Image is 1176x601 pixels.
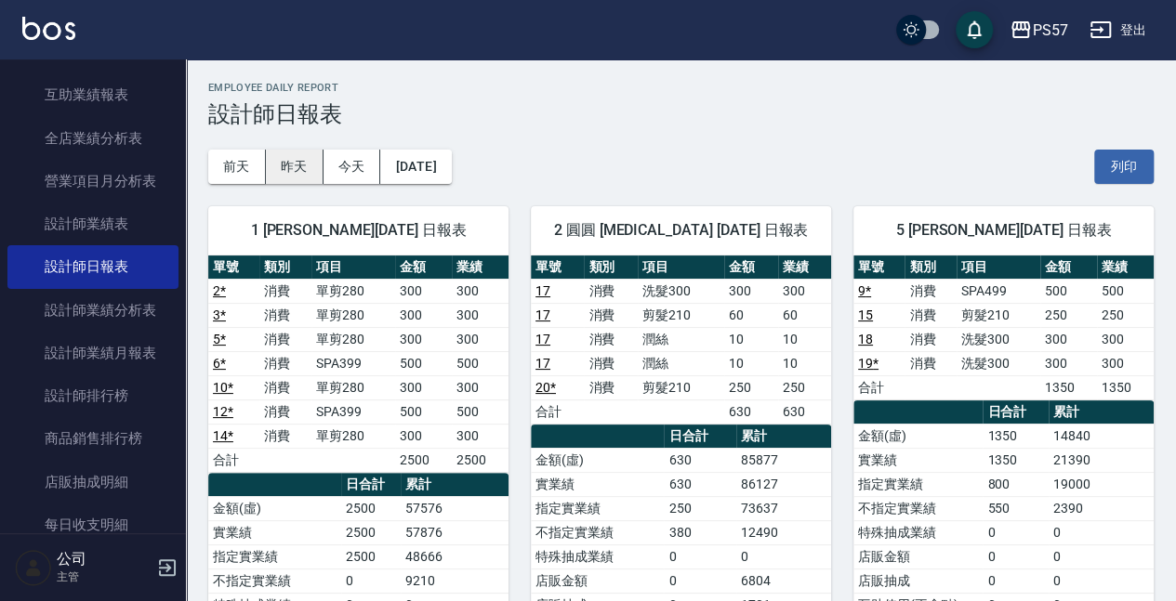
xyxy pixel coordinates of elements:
td: 14840 [1049,424,1154,448]
td: 0 [983,568,1049,593]
a: 店販抽成明細 [7,461,178,503]
th: 業績 [452,255,509,280]
td: 消費 [259,327,311,351]
td: 57576 [401,496,509,520]
td: 380 [664,520,736,544]
td: 指定實業績 [208,544,341,568]
td: 300 [395,303,452,327]
td: 剪髮210 [638,303,724,327]
th: 項目 [957,255,1040,280]
a: 18 [858,332,873,346]
td: 特殊抽成業績 [853,520,983,544]
td: 洗髮300 [638,279,724,303]
td: 300 [778,279,831,303]
th: 單號 [531,255,584,280]
a: 17 [535,332,550,346]
td: 12490 [736,520,831,544]
td: 500 [452,399,509,424]
td: 10 [778,327,831,351]
td: 消費 [905,303,956,327]
td: 不指定實業績 [208,568,341,593]
td: 單剪280 [311,375,395,399]
td: 合計 [208,448,259,472]
td: 48666 [401,544,509,568]
td: 86127 [736,472,831,496]
a: 設計師排行榜 [7,374,178,417]
th: 累計 [401,473,509,497]
a: 17 [535,283,550,298]
td: 300 [724,279,777,303]
td: 消費 [905,327,956,351]
button: 登出 [1082,13,1154,47]
td: 500 [1040,279,1097,303]
td: 店販金額 [531,568,664,593]
button: [DATE] [380,150,451,184]
img: Person [15,549,52,586]
td: 300 [452,375,509,399]
table: a dense table [208,255,509,473]
th: 金額 [1040,255,1097,280]
td: 消費 [584,327,637,351]
td: 潤絲 [638,351,724,375]
td: 800 [983,472,1049,496]
td: 0 [341,568,400,593]
td: 合計 [853,375,905,399]
td: 300 [1097,327,1154,351]
h3: 設計師日報表 [208,101,1154,127]
th: 類別 [584,255,637,280]
td: 消費 [584,375,637,399]
td: 店販抽成 [853,568,983,593]
td: 消費 [905,351,956,375]
span: 1 [PERSON_NAME][DATE] 日報表 [231,221,486,240]
th: 業績 [778,255,831,280]
td: 消費 [259,351,311,375]
td: 300 [1097,351,1154,375]
span: 5 [PERSON_NAME][DATE] 日報表 [876,221,1131,240]
td: 實業績 [208,520,341,544]
th: 業績 [1097,255,1154,280]
td: 300 [395,375,452,399]
td: 單剪280 [311,303,395,327]
td: 實業績 [853,448,983,472]
a: 設計師日報表 [7,245,178,288]
a: 商品銷售排行榜 [7,417,178,460]
td: 250 [664,496,736,520]
th: 項目 [311,255,395,280]
td: 單剪280 [311,279,395,303]
span: 2 圓圓 [MEDICAL_DATA] [DATE] 日報表 [553,221,809,240]
th: 單號 [853,255,905,280]
td: 消費 [259,303,311,327]
td: 實業績 [531,472,664,496]
td: 2500 [341,544,400,568]
a: 設計師業績表 [7,203,178,245]
td: 剪髮210 [957,303,1040,327]
td: 0 [1049,520,1154,544]
a: 17 [535,356,550,371]
td: 2500 [452,448,509,472]
td: 6804 [736,568,831,593]
button: save [956,11,993,48]
table: a dense table [853,255,1154,400]
button: PS57 [1002,11,1075,49]
h2: Employee Daily Report [208,82,1154,94]
td: 250 [1040,303,1097,327]
td: 300 [395,327,452,351]
td: 1350 [1040,375,1097,399]
td: 1350 [983,424,1049,448]
td: 630 [724,399,777,424]
button: 昨天 [266,150,324,184]
a: 設計師業績月報表 [7,332,178,374]
img: Logo [22,17,75,40]
td: 300 [452,424,509,448]
td: 2500 [341,520,400,544]
button: 列印 [1094,150,1154,184]
td: 500 [1097,279,1154,303]
td: 60 [724,303,777,327]
td: 300 [452,303,509,327]
a: 15 [858,307,873,322]
td: 消費 [259,424,311,448]
th: 類別 [259,255,311,280]
td: 不指定實業績 [531,520,664,544]
td: 0 [736,544,831,568]
td: 0 [664,544,736,568]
